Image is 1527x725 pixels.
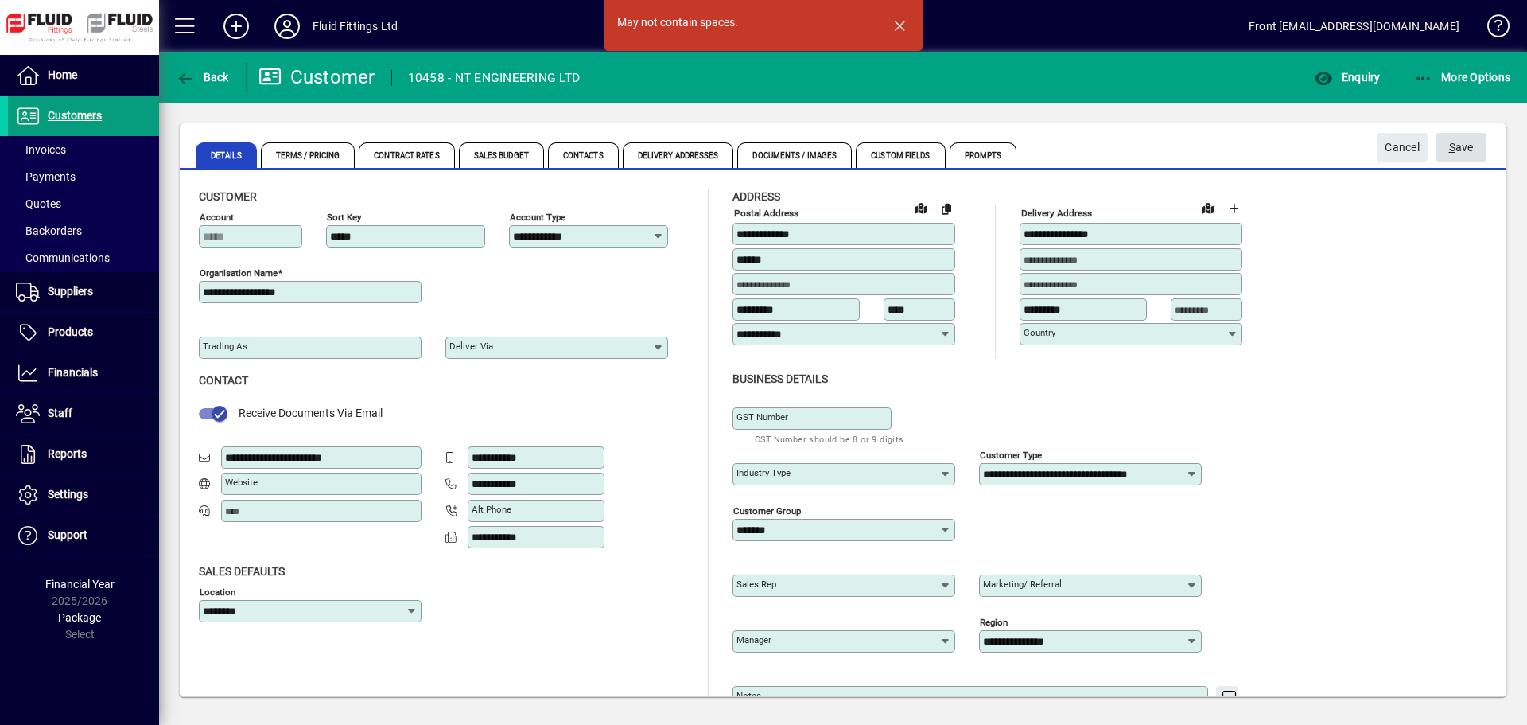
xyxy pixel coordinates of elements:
[262,12,313,41] button: Profile
[48,407,72,419] span: Staff
[8,353,159,393] a: Financials
[736,411,788,423] mat-label: GST Number
[856,142,945,168] span: Custom Fields
[261,142,356,168] span: Terms / Pricing
[8,217,159,244] a: Backorders
[16,143,66,156] span: Invoices
[48,528,87,541] span: Support
[48,325,93,338] span: Products
[16,170,76,183] span: Payments
[48,285,93,298] span: Suppliers
[736,634,771,645] mat-label: Manager
[8,163,159,190] a: Payments
[1024,327,1055,338] mat-label: Country
[16,197,61,210] span: Quotes
[225,477,258,488] mat-label: Website
[176,71,229,84] span: Back
[196,142,257,168] span: Details
[1414,71,1511,84] span: More Options
[8,56,159,95] a: Home
[200,267,278,279] mat-label: Organisation name
[239,407,383,419] span: Receive Documents Via Email
[1475,3,1507,55] a: Knowledge Base
[8,244,159,271] a: Communications
[459,142,544,168] span: Sales Budget
[200,586,235,597] mat-label: Location
[1377,133,1428,162] button: Cancel
[8,475,159,515] a: Settings
[1195,195,1221,220] a: View on map
[934,196,959,221] button: Copy to Delivery address
[1385,134,1420,161] span: Cancel
[8,272,159,312] a: Suppliers
[313,14,398,39] div: Fluid Fittings Ltd
[472,504,511,515] mat-label: Alt Phone
[1436,133,1486,162] button: Save
[48,68,77,81] span: Home
[8,136,159,163] a: Invoices
[45,578,115,591] span: Financial Year
[48,366,98,379] span: Financials
[48,488,88,501] span: Settings
[732,372,828,385] span: Business details
[211,12,262,41] button: Add
[159,63,247,92] app-page-header-button: Back
[172,63,233,92] button: Back
[58,611,101,624] span: Package
[1314,71,1380,84] span: Enquiry
[199,374,248,387] span: Contact
[908,195,934,220] a: View on map
[623,142,734,168] span: Delivery Addresses
[8,435,159,474] a: Reports
[983,579,1062,590] mat-label: Marketing/ Referral
[736,690,761,701] mat-label: Notes
[1449,134,1474,161] span: ave
[732,190,780,203] span: Address
[449,341,493,352] mat-label: Deliver via
[548,142,619,168] span: Contacts
[1249,14,1459,39] div: Front [EMAIL_ADDRESS][DOMAIN_NAME]
[736,579,776,590] mat-label: Sales rep
[199,565,285,578] span: Sales defaults
[200,212,234,223] mat-label: Account
[1410,63,1515,92] button: More Options
[48,109,102,122] span: Customers
[1449,141,1455,154] span: S
[48,447,87,460] span: Reports
[203,341,247,352] mat-label: Trading as
[980,616,1008,627] mat-label: Region
[16,251,110,264] span: Communications
[199,190,257,203] span: Customer
[8,516,159,555] a: Support
[8,394,159,434] a: Staff
[736,467,791,478] mat-label: Industry type
[510,212,565,223] mat-label: Account Type
[8,190,159,217] a: Quotes
[408,65,581,91] div: 10458 - NT ENGINEERING LTD
[359,142,454,168] span: Contract Rates
[980,449,1042,460] mat-label: Customer type
[737,142,852,168] span: Documents / Images
[16,224,82,237] span: Backorders
[327,212,361,223] mat-label: Sort key
[8,313,159,353] a: Products
[258,64,375,90] div: Customer
[755,430,904,448] mat-hint: GST Number should be 8 or 9 digits
[733,505,801,516] mat-label: Customer group
[1310,63,1384,92] button: Enquiry
[1221,196,1246,221] button: Choose address
[950,142,1017,168] span: Prompts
